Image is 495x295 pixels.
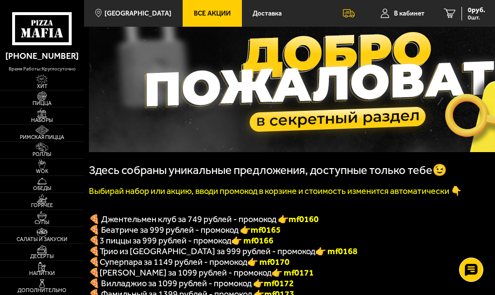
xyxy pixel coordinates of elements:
[468,7,485,14] span: 0 руб.
[100,235,231,246] span: 3 пиццы за 999 рублей - промокод
[104,10,171,17] span: [GEOGRAPHIC_DATA]
[247,257,290,267] font: 👉 mf0170
[251,225,281,235] b: mf0165
[100,246,315,257] span: Трио из [GEOGRAPHIC_DATA] за 999 рублей - промокод
[272,267,314,278] b: 👉 mf0171
[89,257,100,267] font: 🍕
[100,267,272,278] span: [PERSON_NAME] за 1099 рублей - промокод
[89,235,100,246] font: 🍕
[89,214,319,225] span: 🍕 Джентельмен клуб за 749 рублей - промокод 👉
[253,10,282,17] span: Доставка
[264,278,294,289] b: mf0172
[468,15,485,20] span: 0 шт.
[231,235,273,246] font: 👉 mf0166
[89,267,100,278] b: 🍕
[394,10,425,17] span: В кабинет
[289,214,319,225] b: mf0160
[89,278,294,289] span: 🍕 Вилладжио за 1099 рублей - промокод 👉
[100,257,247,267] span: Суперпара за 1149 рублей - промокод
[89,163,447,177] span: Здесь собраны уникальные предложения, доступные только тебе😉
[89,225,281,235] span: 🍕 Беатриче за 999 рублей - промокод 👉
[194,10,231,17] span: Все Акции
[89,246,100,257] font: 🍕
[89,186,461,196] font: Выбирай набор или акцию, вводи промокод в корзине и стоимость изменится автоматически 👇
[315,246,358,257] font: 👉 mf0168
